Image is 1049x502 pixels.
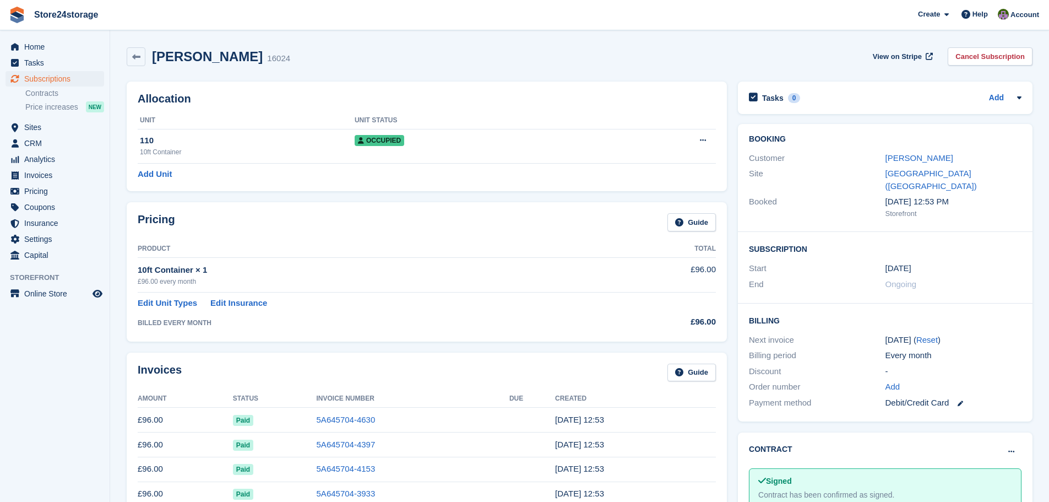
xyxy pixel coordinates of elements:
[555,440,604,449] time: 2025-06-30 11:53:10 UTC
[749,349,885,362] div: Billing period
[6,168,104,183] a: menu
[25,101,104,113] a: Price increases NEW
[233,390,317,408] th: Status
[233,489,253,500] span: Paid
[749,315,1021,326] h2: Billing
[749,365,885,378] div: Discount
[138,240,622,258] th: Product
[749,262,885,275] div: Start
[6,199,104,215] a: menu
[138,297,197,310] a: Edit Unit Types
[24,215,90,231] span: Insurance
[24,39,90,55] span: Home
[749,397,885,409] div: Payment method
[509,390,555,408] th: Due
[788,93,801,103] div: 0
[233,415,253,426] span: Paid
[885,381,900,393] a: Add
[622,257,716,292] td: £96.00
[873,51,922,62] span: View on Stripe
[30,6,103,24] a: Store24storage
[749,381,885,393] div: Order number
[25,102,78,112] span: Price increases
[6,183,104,199] a: menu
[885,153,953,163] a: [PERSON_NAME]
[317,440,376,449] a: 5A645704-4397
[749,135,1021,144] h2: Booking
[555,464,604,473] time: 2025-05-30 11:53:40 UTC
[885,397,1021,409] div: Debit/Credit Card
[138,433,233,457] td: £96.00
[91,287,104,300] a: Preview store
[9,7,25,23] img: stora-icon-8386f47178a22dfd0bd8f6a31ec36ba5ce8667c1dd55bd0f319d3a0aa187defe.svg
[24,55,90,71] span: Tasks
[267,52,290,65] div: 16024
[138,264,622,277] div: 10ft Container × 1
[6,136,104,151] a: menu
[916,335,938,344] a: Reset
[24,199,90,215] span: Coupons
[749,334,885,347] div: Next invoice
[885,279,917,289] span: Ongoing
[918,9,940,20] span: Create
[989,92,1004,105] a: Add
[24,247,90,263] span: Capital
[317,415,376,424] a: 5A645704-4630
[140,147,355,157] div: 10ft Container
[885,262,911,275] time: 2023-03-30 00:00:00 UTC
[138,93,716,105] h2: Allocation
[24,152,90,167] span: Analytics
[6,286,104,301] a: menu
[86,101,104,112] div: NEW
[138,277,622,287] div: £96.00 every month
[6,152,104,167] a: menu
[317,489,376,498] a: 5A645704-3933
[24,168,90,183] span: Invoices
[24,286,90,301] span: Online Store
[6,120,104,135] a: menu
[6,215,104,231] a: menu
[622,316,716,328] div: £96.00
[233,464,253,475] span: Paid
[355,112,601,129] th: Unit Status
[555,415,604,424] time: 2025-07-30 11:53:33 UTC
[138,408,233,433] td: £96.00
[758,476,1012,487] div: Signed
[138,390,233,408] th: Amount
[885,365,1021,378] div: -
[152,49,263,64] h2: [PERSON_NAME]
[138,168,172,181] a: Add Unit
[555,489,604,498] time: 2025-04-30 11:53:11 UTC
[138,213,175,231] h2: Pricing
[749,152,885,165] div: Customer
[317,464,376,473] a: 5A645704-4153
[6,39,104,55] a: menu
[885,196,1021,208] div: [DATE] 12:53 PM
[749,243,1021,254] h2: Subscription
[24,136,90,151] span: CRM
[6,231,104,247] a: menu
[622,240,716,258] th: Total
[138,112,355,129] th: Unit
[317,390,509,408] th: Invoice Number
[749,168,885,192] div: Site
[885,334,1021,347] div: [DATE] ( )
[885,349,1021,362] div: Every month
[233,440,253,451] span: Paid
[749,196,885,219] div: Booked
[667,364,716,382] a: Guide
[868,47,935,66] a: View on Stripe
[24,120,90,135] span: Sites
[24,231,90,247] span: Settings
[555,390,716,408] th: Created
[138,364,182,382] h2: Invoices
[6,55,104,71] a: menu
[762,93,784,103] h2: Tasks
[948,47,1032,66] a: Cancel Subscription
[138,457,233,482] td: £96.00
[1010,9,1039,20] span: Account
[749,278,885,291] div: End
[138,318,622,328] div: BILLED EVERY MONTH
[140,134,355,147] div: 110
[25,88,104,99] a: Contracts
